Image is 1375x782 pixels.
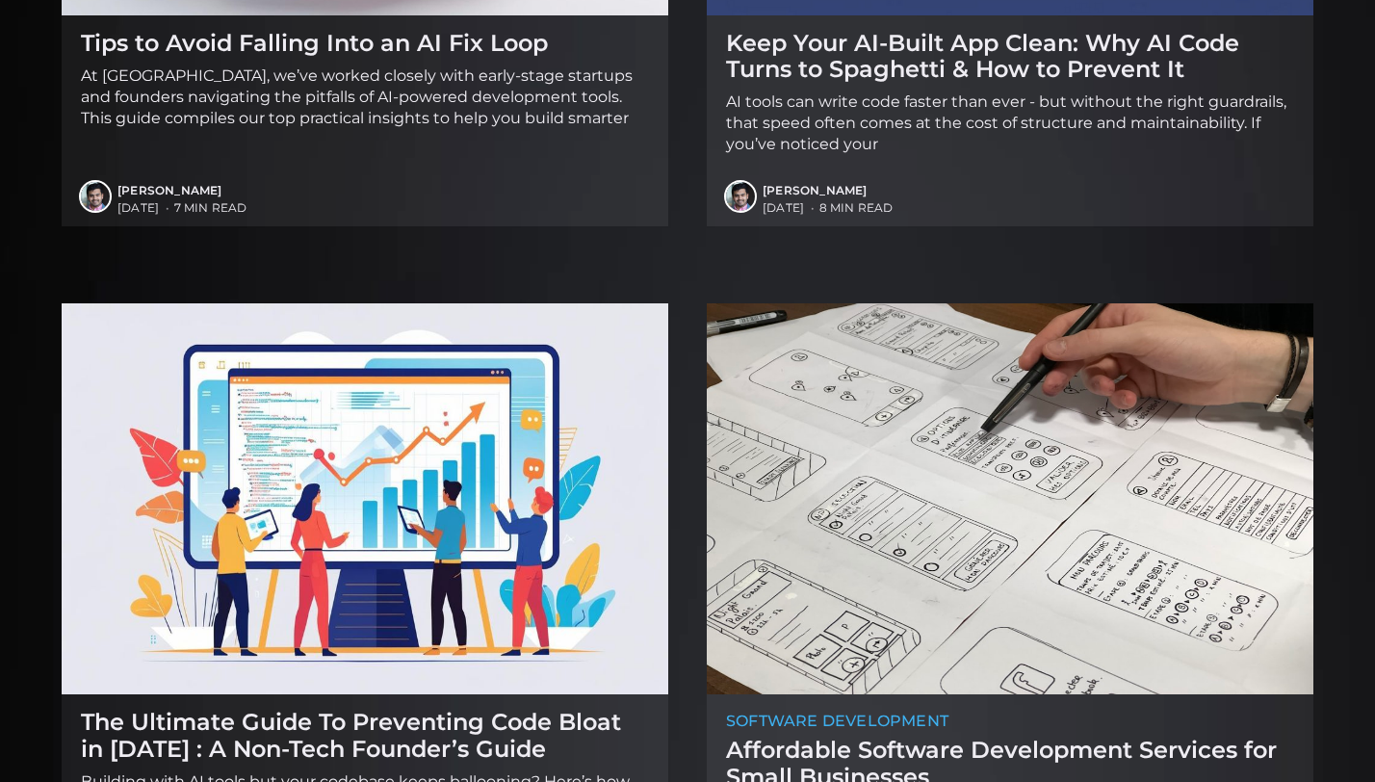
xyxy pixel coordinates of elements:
[117,199,649,217] span: 7 min read
[726,15,1294,171] a: Keep Your AI-Built App Clean: Why AI Code Turns to Spaghetti & How to Prevent It AI tools can wri...
[117,200,159,215] time: [DATE]
[726,182,755,211] img: Ayush Singhvi
[81,65,649,129] p: At [GEOGRAPHIC_DATA], we’ve worked closely with early-stage startups and founders navigating the ...
[763,200,804,215] time: [DATE]
[81,182,110,211] img: Ayush Singhvi
[81,30,649,57] h2: Tips to Avoid Falling Into an AI Fix Loop
[117,183,222,197] a: [PERSON_NAME]
[62,303,668,694] img: The Ultimate Guide To Preventing Code Bloat in 2025 : A Non-Tech Founder’s Guide
[811,199,815,217] span: •
[707,303,1313,694] img: Affordable Software Development Services for Small Businesses
[726,91,1294,155] p: AI tools can write code faster than ever - but without the right guardrails, that speed often com...
[81,15,649,144] a: Tips to Avoid Falling Into an AI Fix Loop At [GEOGRAPHIC_DATA], we’ve worked closely with early-s...
[763,183,868,197] a: [PERSON_NAME]
[763,199,1294,217] span: 8 min read
[81,709,649,762] h2: The Ultimate Guide To Preventing Code Bloat in [DATE] : A Non-Tech Founder’s Guide
[726,709,1294,734] div: software development
[726,30,1294,83] h2: Keep Your AI-Built App Clean: Why AI Code Turns to Spaghetti & How to Prevent It
[166,199,169,217] span: •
